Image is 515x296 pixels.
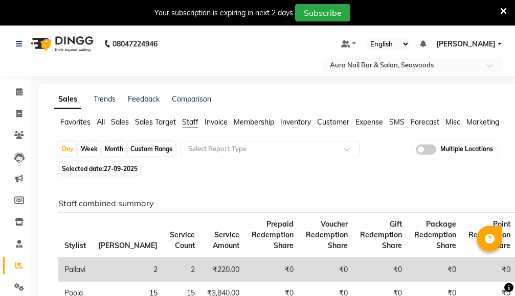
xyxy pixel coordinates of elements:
div: Custom Range [128,142,175,156]
div: Your subscription is expiring in next 2 days [154,8,293,18]
span: Membership [234,117,274,127]
div: Month [102,142,126,156]
span: Package Redemption Share [414,219,456,250]
td: ₹0 [354,258,408,282]
span: Service Amount [213,230,239,250]
td: ₹0 [408,258,462,282]
span: [PERSON_NAME] [98,241,158,250]
a: Trends [94,94,116,104]
td: 2 [92,258,164,282]
span: Sales Target [135,117,176,127]
button: Subscribe [295,4,350,21]
td: ₹0 [300,258,354,282]
span: Invoice [205,117,228,127]
td: 2 [164,258,201,282]
span: Favorites [60,117,91,127]
span: Selected date: [59,162,140,175]
a: Comparison [172,94,211,104]
span: [PERSON_NAME] [436,39,496,50]
td: ₹0 [245,258,300,282]
span: Forecast [411,117,439,127]
span: Prepaid Redemption Share [252,219,294,250]
img: logo [26,30,96,58]
span: Stylist [64,241,86,250]
span: Service Count [170,230,195,250]
a: Feedback [128,94,160,104]
span: Voucher Redemption Share [306,219,348,250]
div: Week [78,142,100,156]
span: Sales [111,117,129,127]
span: SMS [389,117,405,127]
span: All [97,117,105,127]
b: 08047224946 [113,30,158,58]
span: 27-09-2025 [104,165,138,172]
div: Day [59,142,76,156]
span: Expense [355,117,383,127]
span: Marketing [466,117,499,127]
span: Multiple Locations [440,144,493,155]
span: Customer [317,117,349,127]
span: Inventory [280,117,311,127]
a: Sales [54,90,81,109]
span: Gift Redemption Share [360,219,402,250]
span: Point Redemption Share [468,219,510,250]
h6: Staff combined summary [58,199,493,208]
td: Pallavi [58,258,92,282]
span: Staff [182,117,198,127]
iframe: chat widget [472,255,505,286]
span: Misc [445,117,460,127]
td: ₹220.00 [201,258,245,282]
